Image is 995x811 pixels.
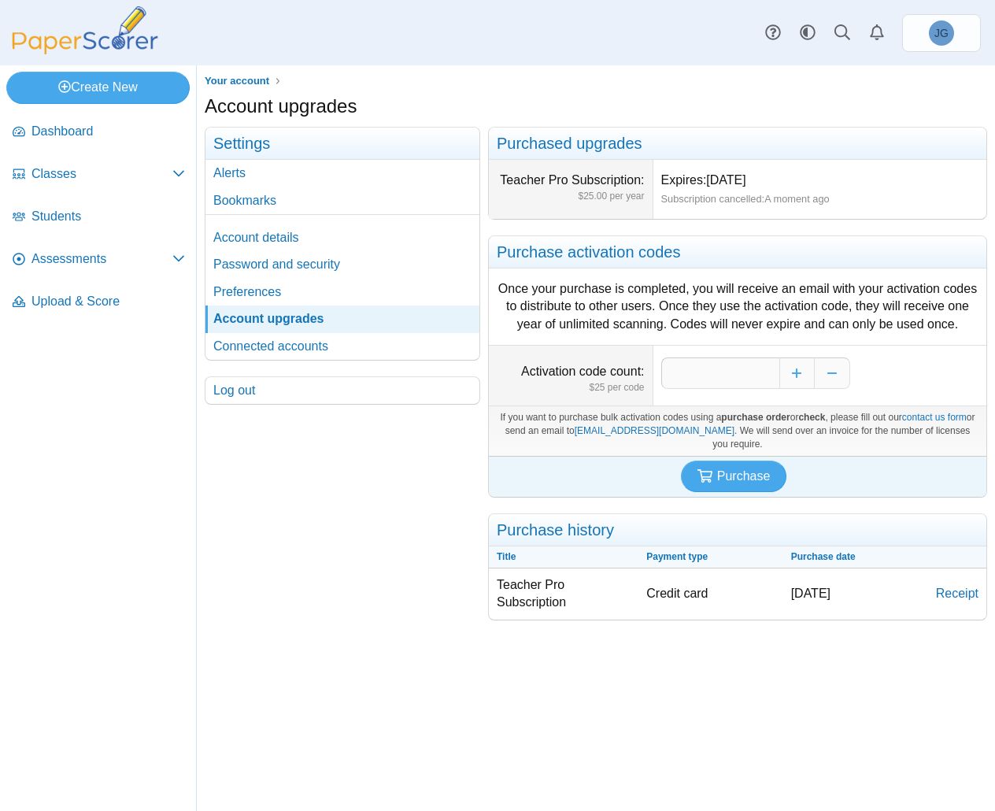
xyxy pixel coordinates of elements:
small: Subscription cancelled: [661,193,830,205]
button: Increase [779,357,815,389]
h1: Account upgrades [205,93,357,120]
th: Payment type [638,546,782,568]
h2: Purchased upgrades [489,128,986,160]
span: Purchase [717,469,771,483]
time: Aug 15, 2024 at 1:57 PM [791,587,830,600]
a: Receipt [928,577,986,610]
a: Create New [6,72,190,103]
a: Jenny Griczin [902,14,981,52]
a: Classes [6,156,191,194]
span: Jenny Griczin [929,20,954,46]
h3: Settings [205,128,479,160]
span: Your account [205,75,269,87]
td: Teacher Pro Subscription [489,568,638,620]
a: Alerts [860,16,894,50]
a: Bookmarks [205,187,479,214]
th: Title [489,546,638,568]
div: Once your purchase is completed, you will receive an email with your activation codes to distribu... [497,280,978,333]
a: [EMAIL_ADDRESS][DOMAIN_NAME] [575,425,734,436]
span: Students [31,208,185,225]
a: Alerts [205,160,479,187]
a: Assessments [6,241,191,279]
dfn: $25 per code [497,381,645,394]
a: Account upgrades [205,306,479,332]
time: Aug 15, 2026 at 1:57 PM [706,173,745,187]
a: contact us form [902,412,967,423]
a: Dashboard [6,113,191,151]
a: Upload & Score [6,283,191,321]
a: Log out [205,377,479,404]
button: Decrease [815,357,850,389]
time: Aug 18, 2025 at 6:52 AM [764,193,830,205]
label: Teacher Pro Subscription [500,173,644,187]
td: Credit card [638,568,782,620]
h2: Purchase history [489,514,986,546]
b: check [798,412,825,423]
a: PaperScorer [6,43,164,57]
a: Password and security [205,251,479,278]
dd: Expires: [653,160,986,219]
div: If you want to purchase bulk activation codes using a or , please fill out our or send an email t... [489,405,986,455]
b: purchase order [721,412,790,423]
a: Account details [205,224,479,251]
th: Purchase date [783,546,928,568]
span: Dashboard [31,123,185,140]
span: Jenny Griczin [934,28,949,39]
span: Classes [31,165,172,183]
img: PaperScorer [6,6,164,54]
label: Activation code count [521,365,645,378]
span: Assessments [31,250,172,268]
dfn: $25.00 per year [497,190,645,203]
button: Purchase [681,461,787,492]
a: Students [6,198,191,236]
a: Your account [201,72,273,91]
a: Connected accounts [205,333,479,360]
h2: Purchase activation codes [489,236,986,268]
a: Preferences [205,279,479,306]
span: Upload & Score [31,293,185,310]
